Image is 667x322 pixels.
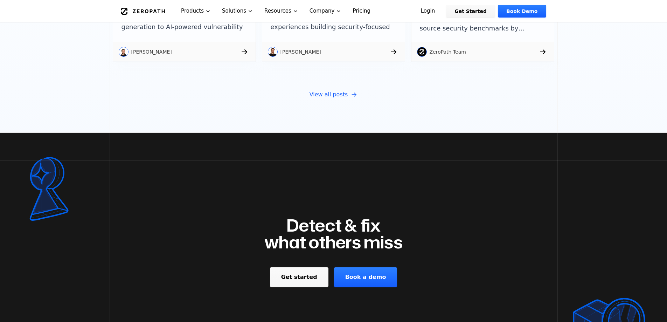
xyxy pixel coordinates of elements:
p: [PERSON_NAME] [280,48,321,55]
a: Get started [270,267,328,287]
a: View all posts [310,90,358,99]
a: Book Demo [498,5,546,18]
img: ZeroPath Team [417,47,427,57]
p: ZeroPath Team [430,48,466,55]
p: [PERSON_NAME] [131,48,172,55]
p: ZeroPath enhances XBOW's open-source security benchmarks by removing AI-favoring hints, adding fa... [420,14,546,33]
a: Login [412,5,444,18]
a: Book a demo [334,267,397,287]
h2: Detect & fix what others miss [264,217,403,251]
img: Raphael Karger [119,47,128,57]
img: Dean Valentine [268,47,278,57]
a: Get Started [446,5,495,18]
